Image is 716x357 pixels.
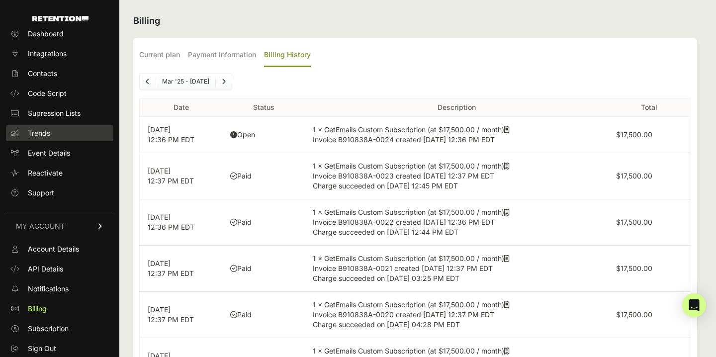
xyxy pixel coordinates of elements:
a: Event Details [6,145,113,161]
th: Date [140,98,222,117]
span: Event Details [28,148,70,158]
a: Code Script [6,86,113,101]
td: 1 × GetEmails Custom Subscription (at $17,500.00 / month) [305,153,608,199]
label: $17,500.00 [616,218,652,226]
label: $17,500.00 [616,310,652,319]
span: Invoice B910838A-0021 created [DATE] 12:37 PM EDT [313,264,493,272]
a: MY ACCOUNT [6,211,113,241]
span: Trends [28,128,50,138]
a: Sign Out [6,341,113,357]
span: Contacts [28,69,57,79]
td: Paid [222,292,305,338]
label: $17,500.00 [616,130,652,139]
span: Support [28,188,54,198]
td: 1 × GetEmails Custom Subscription (at $17,500.00 / month) [305,199,608,246]
td: 1 × GetEmails Custom Subscription (at $17,500.00 / month) [305,292,608,338]
a: Billing [6,301,113,317]
span: Code Script [28,89,67,98]
span: Subscription [28,324,69,334]
th: Description [305,98,608,117]
img: Retention.com [32,16,89,21]
span: API Details [28,264,63,274]
span: Integrations [28,49,67,59]
span: Notifications [28,284,69,294]
td: 1 × GetEmails Custom Subscription (at $17,500.00 / month) [305,117,608,153]
a: Reactivate [6,165,113,181]
span: Charge succeeded on [DATE] 12:44 PM EDT [313,228,458,236]
p: [DATE] 12:37 PM EDT [148,305,214,325]
span: Dashboard [28,29,64,39]
a: Previous [140,74,156,89]
a: API Details [6,261,113,277]
label: Payment Information [188,44,256,67]
span: Account Details [28,244,79,254]
td: Paid [222,199,305,246]
a: Trends [6,125,113,141]
p: [DATE] 12:36 PM EDT [148,125,214,145]
span: Charge succeeded on [DATE] 03:25 PM EDT [313,274,459,282]
span: Supression Lists [28,108,81,118]
span: Invoice B910838A-0023 created [DATE] 12:37 PM EDT [313,172,494,180]
a: Contacts [6,66,113,82]
li: Mar '25 - [DATE] [156,78,215,86]
h2: Billing [133,14,697,28]
td: Paid [222,246,305,292]
p: [DATE] 12:37 PM EDT [148,259,214,278]
span: Sign Out [28,344,56,354]
label: Current plan [139,44,180,67]
a: Account Details [6,241,113,257]
td: Paid [222,153,305,199]
span: MY ACCOUNT [16,221,65,231]
a: Supression Lists [6,105,113,121]
p: [DATE] 12:37 PM EDT [148,166,214,186]
span: Invoice B910838A-0022 created [DATE] 12:36 PM EDT [313,218,495,226]
th: Status [222,98,305,117]
span: Invoice B910838A-0024 created [DATE] 12:36 PM EDT [313,135,495,144]
td: 1 × GetEmails Custom Subscription (at $17,500.00 / month) [305,246,608,292]
label: $17,500.00 [616,172,652,180]
label: $17,500.00 [616,264,652,272]
th: Total [608,98,691,117]
div: Open Intercom Messenger [682,293,706,317]
label: Billing History [264,44,311,67]
a: Dashboard [6,26,113,42]
a: Notifications [6,281,113,297]
td: Open [222,117,305,153]
span: Invoice B910838A-0020 created [DATE] 12:37 PM EDT [313,310,494,319]
a: Integrations [6,46,113,62]
p: [DATE] 12:36 PM EDT [148,212,214,232]
span: Charge succeeded on [DATE] 04:28 PM EDT [313,320,460,329]
a: Subscription [6,321,113,337]
span: Billing [28,304,47,314]
span: Reactivate [28,168,63,178]
span: Charge succeeded on [DATE] 12:45 PM EDT [313,181,458,190]
a: Support [6,185,113,201]
a: Next [216,74,232,89]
